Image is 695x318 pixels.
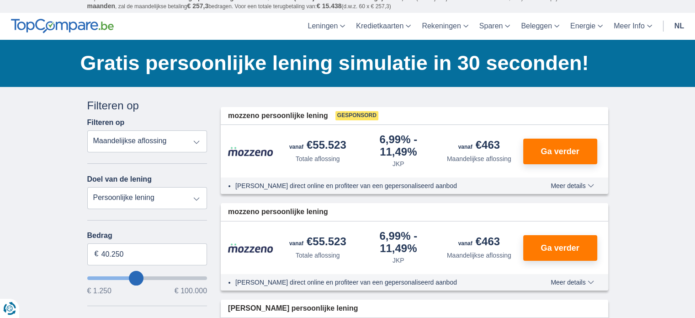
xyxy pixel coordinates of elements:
div: Filteren op [87,98,207,113]
a: nl [669,13,690,40]
span: Ga verder [541,244,579,252]
a: Beleggen [515,13,565,40]
h1: Gratis persoonlijke lening simulatie in 30 seconden! [80,49,608,77]
button: Meer details [544,182,600,189]
span: € 100.000 [175,287,207,295]
div: Totale aflossing [296,154,340,163]
div: 6,99% [362,134,435,157]
button: Meer details [544,279,600,286]
a: Rekeningen [416,13,473,40]
span: [PERSON_NAME] persoonlijke lening [228,303,358,314]
div: Maandelijkse aflossing [447,251,511,260]
label: Doel van de lening [87,175,152,183]
div: JKP [393,256,404,265]
label: Filteren op [87,119,125,127]
div: €55.523 [289,236,346,249]
img: product.pl.alt Mozzeno [228,146,274,156]
span: mozzeno persoonlijke lening [228,207,328,217]
span: € 1.250 [87,287,111,295]
span: € [95,249,99,259]
span: € 15.438 [317,2,342,10]
div: €463 [458,236,500,249]
a: Leningen [302,13,350,40]
div: JKP [393,159,404,168]
a: Energie [565,13,608,40]
span: Gesponsord [335,111,378,120]
button: Ga verder [523,235,597,261]
input: wantToBorrow [87,276,207,280]
a: Meer Info [608,13,658,40]
span: Meer details [551,279,594,286]
span: Ga verder [541,147,579,156]
li: [PERSON_NAME] direct online en profiteer van een gepersonaliseerd aanbod [235,278,517,287]
li: [PERSON_NAME] direct online en profiteer van een gepersonaliseerd aanbod [235,181,517,190]
a: Sparen [474,13,516,40]
button: Ga verder [523,139,597,164]
img: product.pl.alt Mozzeno [228,243,274,253]
span: mozzeno persoonlijke lening [228,111,328,121]
div: 6,99% [362,231,435,254]
div: €463 [458,140,500,152]
div: Totale aflossing [296,251,340,260]
span: € 257,3 [187,2,208,10]
div: Maandelijkse aflossing [447,154,511,163]
img: TopCompare [11,19,114,33]
label: Bedrag [87,232,207,240]
div: €55.523 [289,140,346,152]
a: Kredietkaarten [350,13,416,40]
span: Meer details [551,183,594,189]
